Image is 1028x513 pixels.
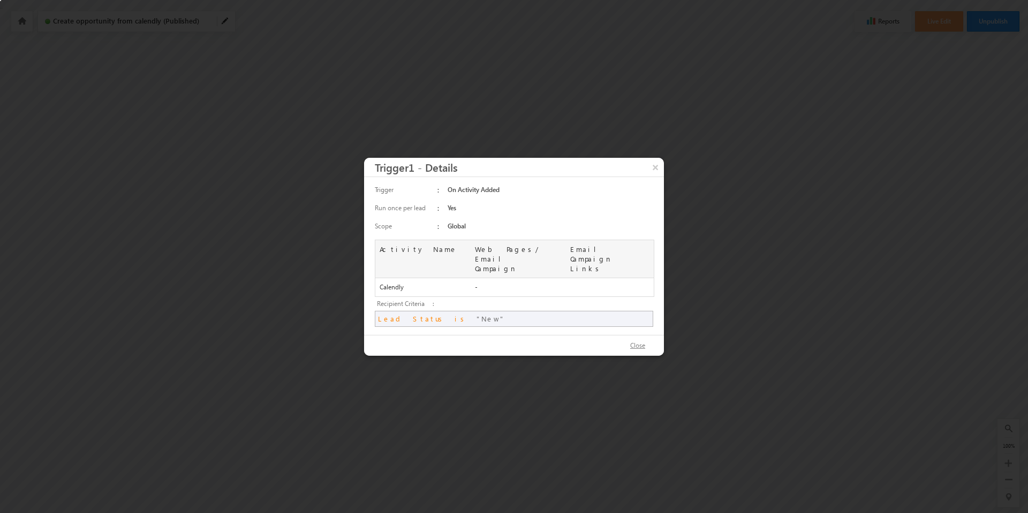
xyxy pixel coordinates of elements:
div: Yes [448,204,651,219]
span: Lead Status [378,314,446,323]
div: Scope [375,221,430,236]
button: Close [619,338,656,354]
div: : [437,221,440,236]
span: Recipient Criteria [375,297,433,311]
div: Global [448,222,651,237]
h3: Trigger1 - Details [375,158,664,177]
button: × [647,158,664,177]
div: Email Campaign Links [566,240,654,278]
span: New [477,314,505,323]
span: is [455,314,468,323]
div: Activity Name [375,240,463,258]
div: On Activity Added [448,186,651,201]
span: : [433,300,434,308]
div: - [471,278,558,296]
div: Trigger [375,185,430,200]
div: : [437,185,440,200]
div: : [437,203,440,218]
div: Calendly [375,278,463,296]
div: Web Pages/ Email Campaign [471,240,558,278]
div: Run once per lead [375,203,430,218]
